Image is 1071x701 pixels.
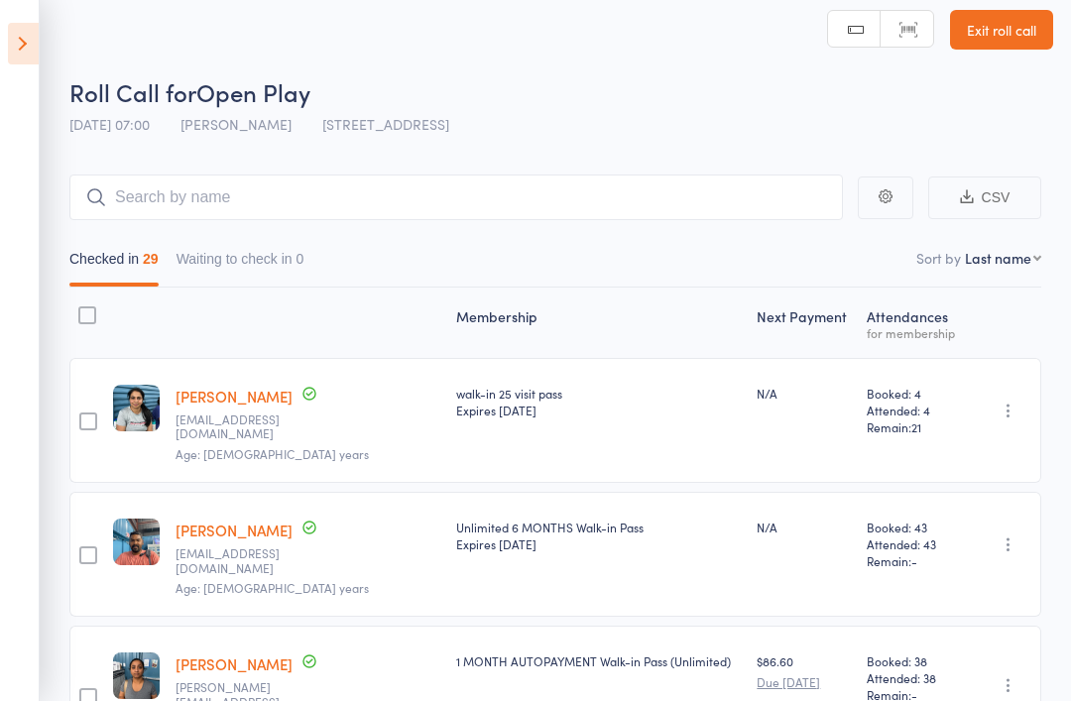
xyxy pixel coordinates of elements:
span: Booked: 38 [867,652,959,669]
a: Exit roll call [950,10,1053,50]
a: [PERSON_NAME] [176,386,293,407]
span: Remain: [867,552,959,569]
span: 21 [911,418,921,435]
span: Booked: 43 [867,519,959,535]
span: Age: [DEMOGRAPHIC_DATA] years [176,445,369,462]
div: Unlimited 6 MONTHS Walk-in Pass [456,519,741,552]
div: N/A [757,519,851,535]
div: Atten­dances [859,296,967,349]
span: Attended: 4 [867,402,959,418]
div: 0 [297,251,304,267]
span: Age: [DEMOGRAPHIC_DATA] years [176,579,369,596]
div: Next Payment [749,296,859,349]
a: [PERSON_NAME] [176,520,293,540]
div: for membership [867,326,959,339]
small: Akulamanasa@gmail.com [176,412,304,441]
img: image1740096674.png [113,652,160,699]
button: Waiting to check in0 [177,241,304,287]
label: Sort by [916,248,961,268]
span: [PERSON_NAME] [180,114,292,134]
button: Checked in29 [69,241,159,287]
span: Roll Call for [69,75,196,108]
span: Attended: 43 [867,535,959,552]
div: 1 MONTH AUTOPAYMENT Walk-in Pass (Unlimited) [456,652,741,669]
div: Last name [965,248,1031,268]
img: image1687305690.png [113,519,160,565]
span: Remain: [867,418,959,435]
div: N/A [757,385,851,402]
img: image1721483429.png [113,385,160,431]
span: Attended: 38 [867,669,959,686]
div: Expires [DATE] [456,535,741,552]
div: walk-in 25 visit pass [456,385,741,418]
div: Expires [DATE] [456,402,741,418]
span: Open Play [196,75,310,108]
span: Booked: 4 [867,385,959,402]
div: Membership [448,296,749,349]
small: Due [DATE] [757,675,851,689]
a: [PERSON_NAME] [176,653,293,674]
small: heno.antony91@gmail.com [176,546,304,575]
div: 29 [143,251,159,267]
span: [STREET_ADDRESS] [322,114,449,134]
span: - [911,552,917,569]
span: [DATE] 07:00 [69,114,150,134]
input: Search by name [69,175,843,220]
button: CSV [928,176,1041,219]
